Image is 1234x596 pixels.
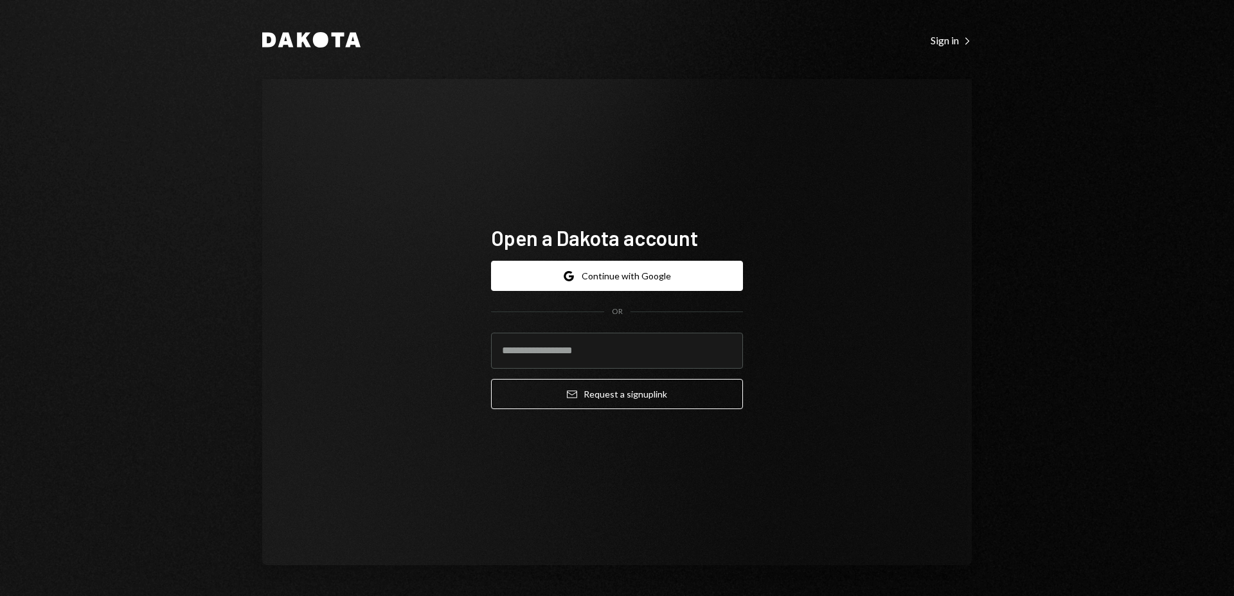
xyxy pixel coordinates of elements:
button: Continue with Google [491,261,743,291]
h1: Open a Dakota account [491,225,743,250]
button: Request a signuplink [491,379,743,409]
div: OR [612,306,623,317]
a: Sign in [931,33,972,47]
div: Sign in [931,34,972,47]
